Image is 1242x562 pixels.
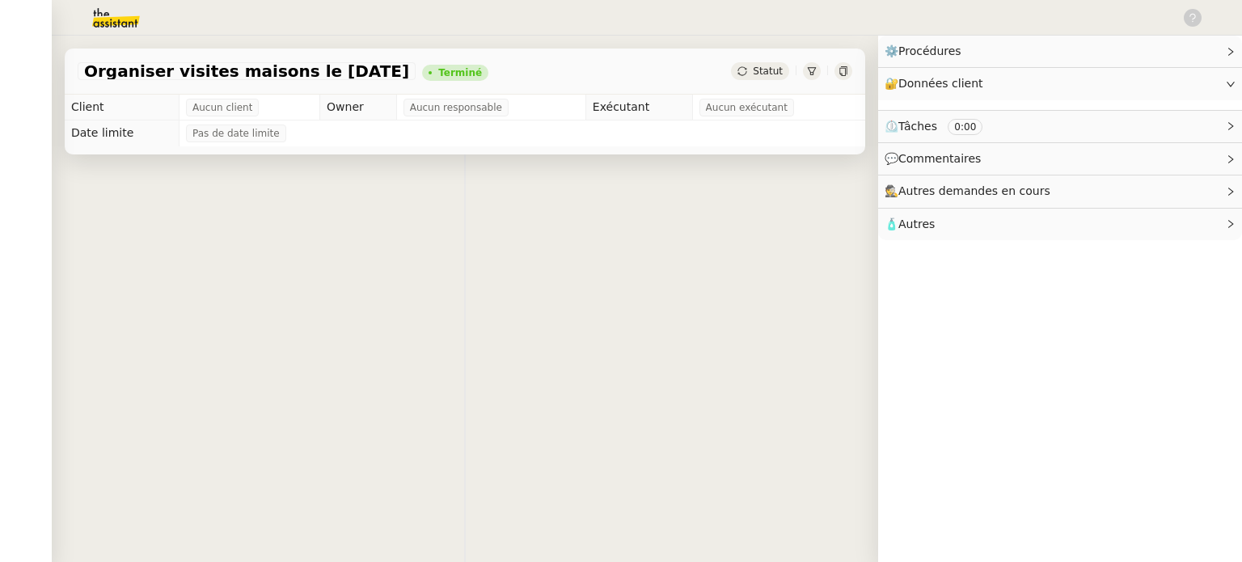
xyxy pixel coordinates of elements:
td: Date limite [65,120,180,146]
span: Aucun responsable [410,99,502,116]
span: Commentaires [898,152,981,165]
span: Autres demandes en cours [898,184,1050,197]
div: 💬Commentaires [878,143,1242,175]
span: Statut [753,65,783,77]
span: ⏲️ [885,120,996,133]
span: Aucun exécutant [706,99,788,116]
span: Tâches [898,120,937,133]
div: ⚙️Procédures [878,36,1242,67]
span: 🔐 [885,74,990,93]
div: ⏲️Tâches 0:00 [878,111,1242,142]
div: Terminé [438,68,482,78]
span: 🧴 [885,218,935,230]
div: 🕵️Autres demandes en cours [878,175,1242,207]
span: Données client [898,77,983,90]
span: Organiser visites maisons le [DATE] [84,63,409,79]
span: Pas de date limite [192,125,280,142]
span: 💬 [885,152,988,165]
td: Client [65,95,180,120]
nz-tag: 0:00 [948,119,982,135]
td: Owner [320,95,397,120]
span: Aucun client [192,99,252,116]
span: 🕵️ [885,184,1058,197]
div: 🧴Autres [878,209,1242,240]
div: 🔐Données client [878,68,1242,99]
span: Autres [898,218,935,230]
span: ⚙️ [885,42,969,61]
span: Procédures [898,44,961,57]
td: Exécutant [585,95,692,120]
